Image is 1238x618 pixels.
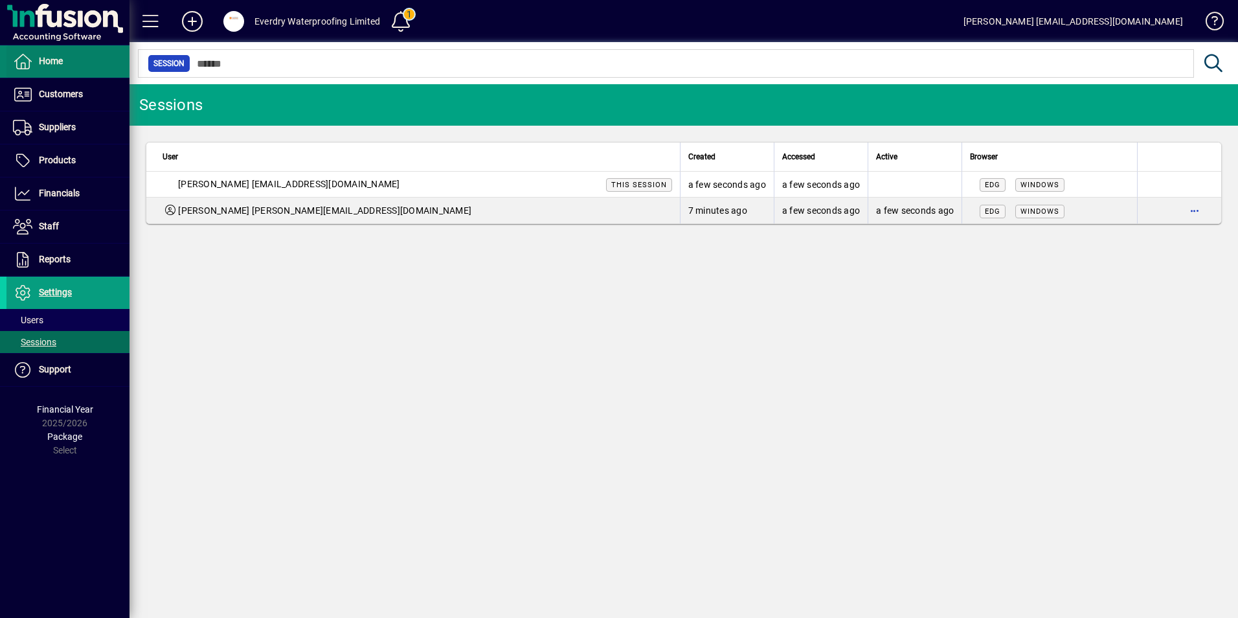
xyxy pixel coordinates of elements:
[39,364,71,374] span: Support
[6,177,129,210] a: Financials
[970,150,998,164] span: Browser
[6,354,129,386] a: Support
[39,221,59,231] span: Staff
[963,11,1183,32] div: [PERSON_NAME] [EMAIL_ADDRESS][DOMAIN_NAME]
[1020,207,1059,216] span: Windows
[6,244,129,276] a: Reports
[178,177,400,191] span: [PERSON_NAME] [EMAIL_ADDRESS][DOMAIN_NAME]
[688,150,715,164] span: Created
[178,204,471,217] span: [PERSON_NAME] [PERSON_NAME][EMAIL_ADDRESS][DOMAIN_NAME]
[6,211,129,243] a: Staff
[39,188,80,198] span: Financials
[985,181,1000,189] span: Edg
[37,404,93,415] span: Financial Year
[13,315,43,325] span: Users
[6,309,129,331] a: Users
[39,155,76,165] span: Products
[213,10,254,33] button: Profile
[876,150,897,164] span: Active
[6,45,129,78] a: Home
[13,337,56,347] span: Sessions
[970,204,1129,218] div: Mozilla/5.0 (Windows NT 10.0; Win64; x64) AppleWebKit/537.36 (KHTML, like Gecko) Chrome/139.0.0.0...
[985,207,1000,216] span: Edg
[163,150,178,164] span: User
[172,10,213,33] button: Add
[47,431,82,442] span: Package
[139,95,203,115] div: Sessions
[39,56,63,66] span: Home
[680,172,774,198] td: a few seconds ago
[970,177,1129,191] div: Mozilla/5.0 (Windows NT 10.0; Win64; x64) AppleWebKit/537.36 (KHTML, like Gecko) Chrome/139.0.0.0...
[39,254,71,264] span: Reports
[1020,181,1059,189] span: Windows
[6,144,129,177] a: Products
[1196,3,1222,45] a: Knowledge Base
[774,198,868,223] td: a few seconds ago
[6,111,129,144] a: Suppliers
[153,57,185,70] span: Session
[39,287,72,297] span: Settings
[782,150,815,164] span: Accessed
[254,11,380,32] div: Everdry Waterproofing Limited
[39,89,83,99] span: Customers
[39,122,76,132] span: Suppliers
[868,198,962,223] td: a few seconds ago
[6,331,129,353] a: Sessions
[774,172,868,198] td: a few seconds ago
[611,181,667,189] span: This session
[6,78,129,111] a: Customers
[1184,200,1205,221] button: More options
[680,198,774,223] td: 7 minutes ago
